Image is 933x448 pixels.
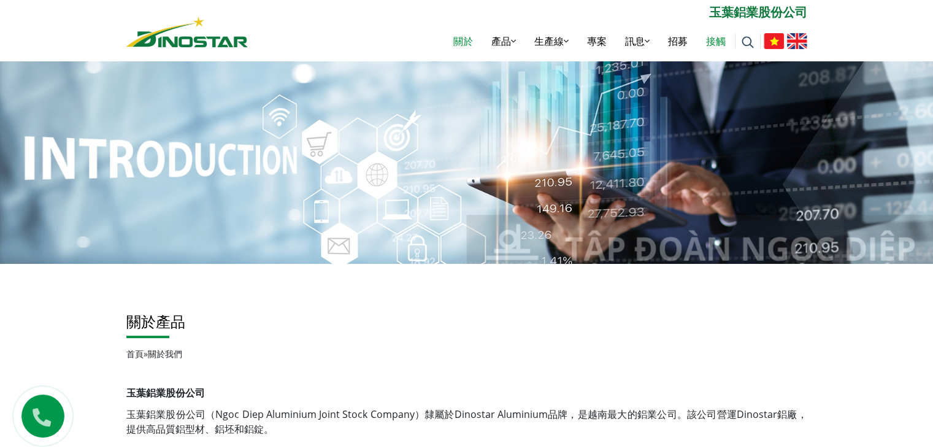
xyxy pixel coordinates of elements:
img: 越南語 [764,33,784,49]
font: ）隸屬於Dinostar Aluminium品牌，是越南最大的鋁業公司。該公司營運Dinostar鋁廠，提供高品質鋁型材、鋁坯和鋁錠。 [126,407,807,436]
font: 專案 [587,34,607,48]
a: 專案 [578,21,616,61]
a: 接觸 [697,21,735,61]
a: 生產線 [525,21,578,61]
font: 接觸 [706,34,726,48]
img: 搜尋 [742,36,754,48]
a: 首頁 [126,348,144,360]
img: 恐龍之星 [126,17,248,47]
font: 訊息 [625,34,645,48]
a: 關於 [444,21,482,61]
a: 招募 [659,21,697,61]
a: 產品 [482,21,525,61]
font: 玉葉鋁業股份公司 [709,4,807,20]
font: 產品 [491,34,511,48]
font: 玉葉鋁業股份公司 [126,386,205,400]
font: 玉葉鋁業股份公司（ [126,407,216,421]
a: Ngoc Diep Aluminium Joint Stock Company [215,407,414,421]
a: 訊息 [616,21,659,61]
img: 英語 [787,33,807,49]
font: 關於 [453,34,473,48]
font: » [144,348,148,360]
font: 生產線 [534,34,564,48]
font: 關於我們 [148,348,182,360]
font: 招募 [668,34,688,48]
a: 關於產品 [126,311,185,331]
